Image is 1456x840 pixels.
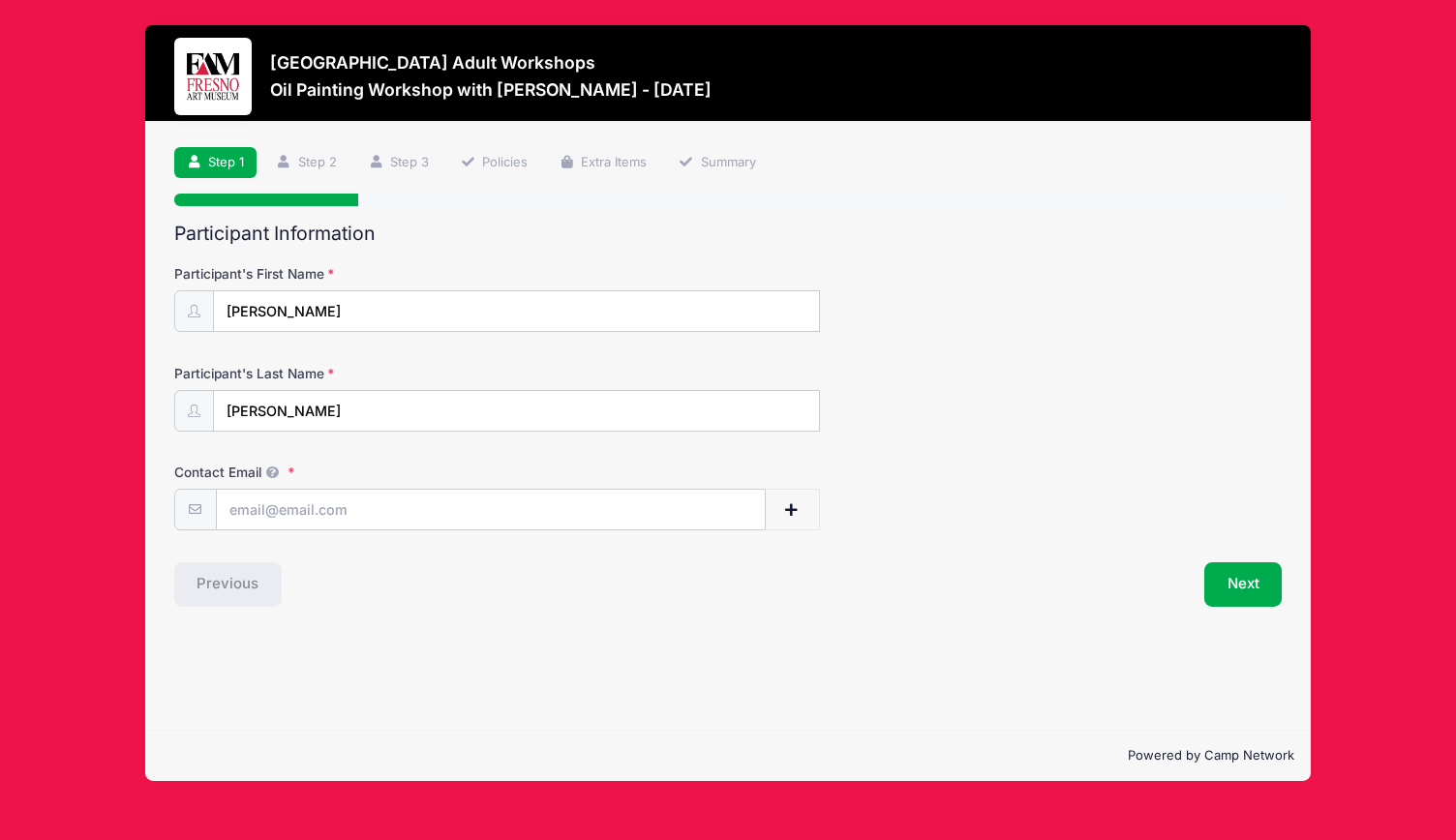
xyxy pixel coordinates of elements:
[355,147,441,179] a: Step 3
[174,364,544,383] label: Participant's Last Name
[666,147,769,179] a: Summary
[270,52,712,73] h3: [GEOGRAPHIC_DATA] Adult Workshops
[216,489,766,530] input: email@email.com
[174,264,544,284] label: Participant's First Name
[1204,562,1283,607] button: Next
[174,463,544,482] label: Contact Email
[213,390,821,432] input: Participant's Last Name
[162,746,1295,765] p: Powered by Camp Network
[213,290,821,332] input: Participant's First Name
[447,147,540,179] a: Policies
[263,147,349,179] a: Step 2
[174,147,258,179] a: Step 1
[270,79,712,100] h3: Oil Painting Workshop with [PERSON_NAME] - [DATE]
[174,223,1283,245] h2: Participant Information
[547,147,660,179] a: Extra Items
